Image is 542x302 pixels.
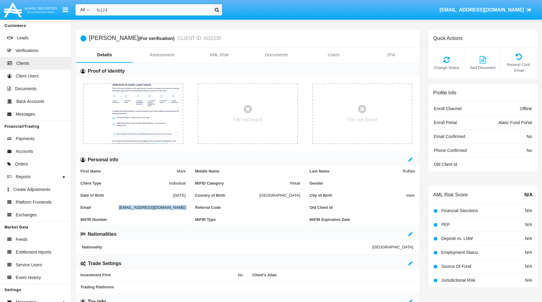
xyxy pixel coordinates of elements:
[16,73,39,79] span: Client Users
[88,156,118,163] h6: Personal info
[80,205,119,210] span: Email
[88,231,116,238] h6: Nationalities
[89,35,221,42] h5: [PERSON_NAME]
[310,169,403,173] span: Last Name
[16,274,41,281] span: Event History
[441,250,478,255] span: Employment Status
[80,273,238,277] span: Investment Firm
[88,260,121,267] h6: Trade Settings
[403,169,415,173] span: Ruffalo
[80,193,173,198] span: Date of Birth
[82,245,372,249] span: Nationality
[433,90,456,96] h6: Profile Info
[434,120,457,125] span: Enroll Portal
[195,169,300,173] span: Middle Name
[80,217,186,222] span: MiFIR Number
[310,217,415,222] span: MiFIR Expiration Date
[468,65,498,71] span: Add Document
[525,222,532,227] span: N/A
[3,1,58,19] img: Logo image
[310,205,415,210] span: Old Client Id
[252,273,415,277] span: Client’s Alias
[16,199,52,205] span: Platform Frontends
[525,278,532,283] span: N/A
[441,208,478,213] span: Financial Sanctions
[434,148,467,153] span: Phone Confirmed
[498,120,532,125] span: Alaric Fund Portal
[520,106,532,111] span: Offline
[169,181,186,185] span: Individual
[80,7,85,12] span: All
[372,245,413,249] span: [GEOGRAPHIC_DATA]
[310,193,406,198] span: City of Birth
[525,236,532,241] span: N/A
[434,134,465,139] span: Email Confirmed
[305,48,362,62] a: Users
[432,65,462,71] span: Change Status
[80,285,415,289] span: Trading Platforms
[195,193,259,198] span: Country of Birth
[16,249,51,255] span: Entitlement reports
[195,217,300,222] span: MiFIR Type
[16,148,33,155] span: Accounts
[17,35,28,41] span: Leads
[15,48,38,54] span: Verifications
[238,273,243,277] span: No
[176,36,221,41] small: CLIENT ID: I032230
[16,60,29,67] span: Clients
[248,48,305,62] a: Documents
[525,250,532,255] span: N/A
[16,262,42,268] span: Service Users
[13,186,50,193] span: Create Adjustments
[259,193,300,198] span: [GEOGRAPHIC_DATA]
[195,205,300,210] span: Referral Code
[15,86,37,92] span: Documents
[441,278,475,283] span: Jurisdictional Risk
[434,162,457,167] span: Old Client Id
[191,48,248,62] a: AML Risk
[441,236,473,241] span: Deposit vs. LNW
[433,35,462,41] h6: Quick Actions
[177,169,186,173] span: Mark
[406,193,415,198] span: town
[16,212,37,218] span: Exchanges
[16,174,31,180] span: Reports
[441,264,471,269] span: Source Of Fund
[441,222,450,227] span: PEP
[290,181,300,185] span: Retail
[173,193,186,198] span: [DATE]
[437,2,534,18] a: [EMAIL_ADDRESS][DOMAIN_NAME]
[433,192,468,198] h6: AML Risk Score
[527,134,532,139] span: No
[88,68,125,74] h6: Proof of identity
[310,181,415,185] span: Gender
[504,62,534,73] span: Resend Conf. Email
[76,48,133,62] a: Details
[76,7,94,13] a: All
[16,136,34,142] span: Payments
[80,169,177,173] span: First Name
[133,48,190,62] a: Assessment
[80,181,169,185] span: Client Type
[16,111,35,117] span: Messages
[362,48,420,62] a: 2FA
[527,148,532,153] span: No
[195,181,290,185] span: MiFID Category
[434,106,462,111] span: Enroll Channel
[439,7,524,12] span: [EMAIL_ADDRESS][DOMAIN_NAME]
[139,35,176,42] div: (For verification)
[16,98,44,105] span: Bank Accounts
[525,208,532,213] span: N/A
[525,264,532,269] span: N/A
[15,161,28,167] span: Orders
[119,205,185,210] span: [EMAIL_ADDRESS][DOMAIN_NAME]
[524,191,533,199] span: N/A
[94,4,210,15] input: Search
[16,236,28,243] span: Feeds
